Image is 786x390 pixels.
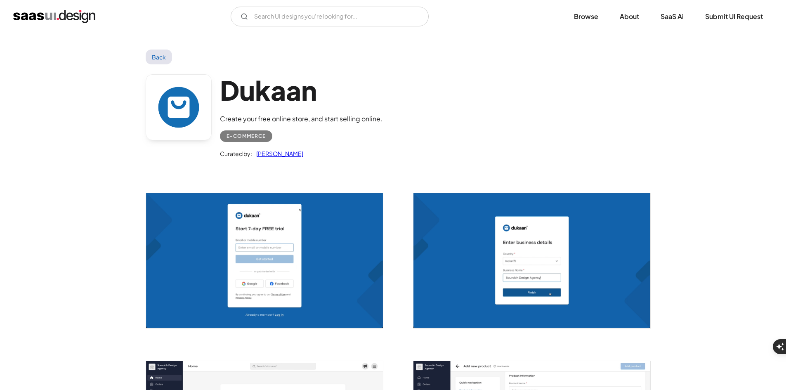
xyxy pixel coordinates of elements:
div: Create your free online store, and start selling online. [220,114,382,124]
form: Email Form [231,7,429,26]
div: E-commerce [227,131,266,141]
a: Submit UI Request [695,7,773,26]
a: About [610,7,649,26]
a: SaaS Ai [651,7,694,26]
div: Curated by: [220,149,252,158]
a: open lightbox [146,193,383,328]
img: 63d4ff4748a32c01c62fd50a_Dukaan%20Signup.png [146,193,383,328]
a: Back [146,50,172,64]
a: Browse [564,7,608,26]
input: Search UI designs you're looking for... [231,7,429,26]
a: open lightbox [413,193,650,328]
h1: Dukaan [220,74,382,106]
img: 63d4ff4948a3f92120e97e91_Dukaan%20-%20Enter%20Business%20Details.png [413,193,650,328]
a: home [13,10,95,23]
a: [PERSON_NAME] [252,149,303,158]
